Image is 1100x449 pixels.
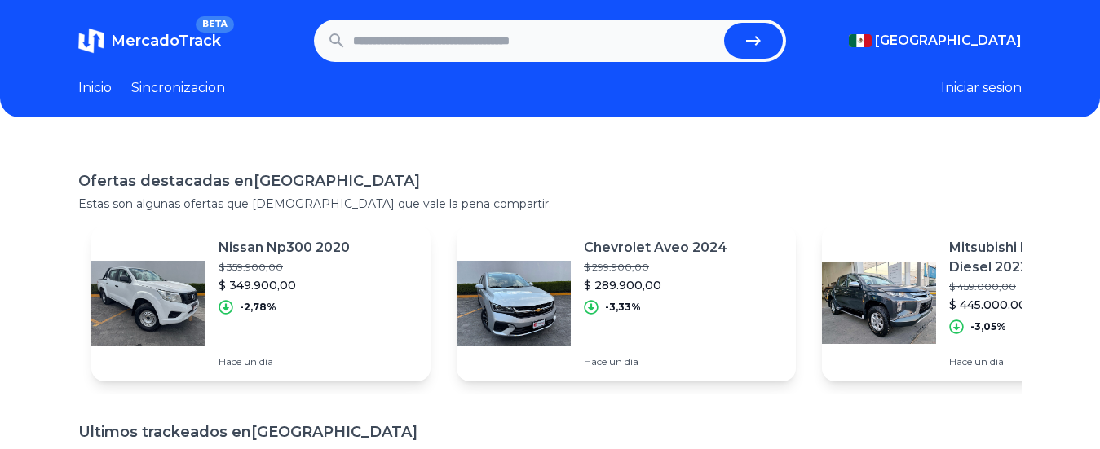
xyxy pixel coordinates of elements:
p: Hace un día [219,355,350,368]
img: Mexico [849,34,872,47]
a: Sincronizacion [131,78,225,98]
a: Featured imageChevrolet Aveo 2024$ 299.900,00$ 289.900,00-3,33%Hace un día [457,225,796,381]
p: $ 359.900,00 [219,261,350,274]
span: MercadoTrack [111,32,221,50]
p: -3,33% [605,301,641,314]
a: Inicio [78,78,112,98]
p: -2,78% [240,301,276,314]
p: Chevrolet Aveo 2024 [584,238,727,258]
button: [GEOGRAPHIC_DATA] [849,31,1022,51]
h1: Ultimos trackeados en [GEOGRAPHIC_DATA] [78,420,1022,443]
p: Nissan Np300 2020 [219,238,350,258]
span: [GEOGRAPHIC_DATA] [875,31,1022,51]
img: Featured image [822,246,936,360]
img: Featured image [91,246,205,360]
img: MercadoTrack [78,28,104,54]
p: Hace un día [584,355,727,368]
p: $ 289.900,00 [584,277,727,293]
p: Estas son algunas ofertas que [DEMOGRAPHIC_DATA] que vale la pena compartir. [78,196,1022,212]
p: -3,05% [970,320,1006,333]
a: MercadoTrackBETA [78,28,221,54]
h1: Ofertas destacadas en [GEOGRAPHIC_DATA] [78,169,1022,192]
button: Iniciar sesion [941,78,1022,98]
a: Featured imageNissan Np300 2020$ 359.900,00$ 349.900,00-2,78%Hace un día [91,225,431,381]
p: $ 299.900,00 [584,261,727,274]
p: $ 349.900,00 [219,277,350,293]
img: Featured image [457,246,571,360]
span: BETA [196,16,234,33]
